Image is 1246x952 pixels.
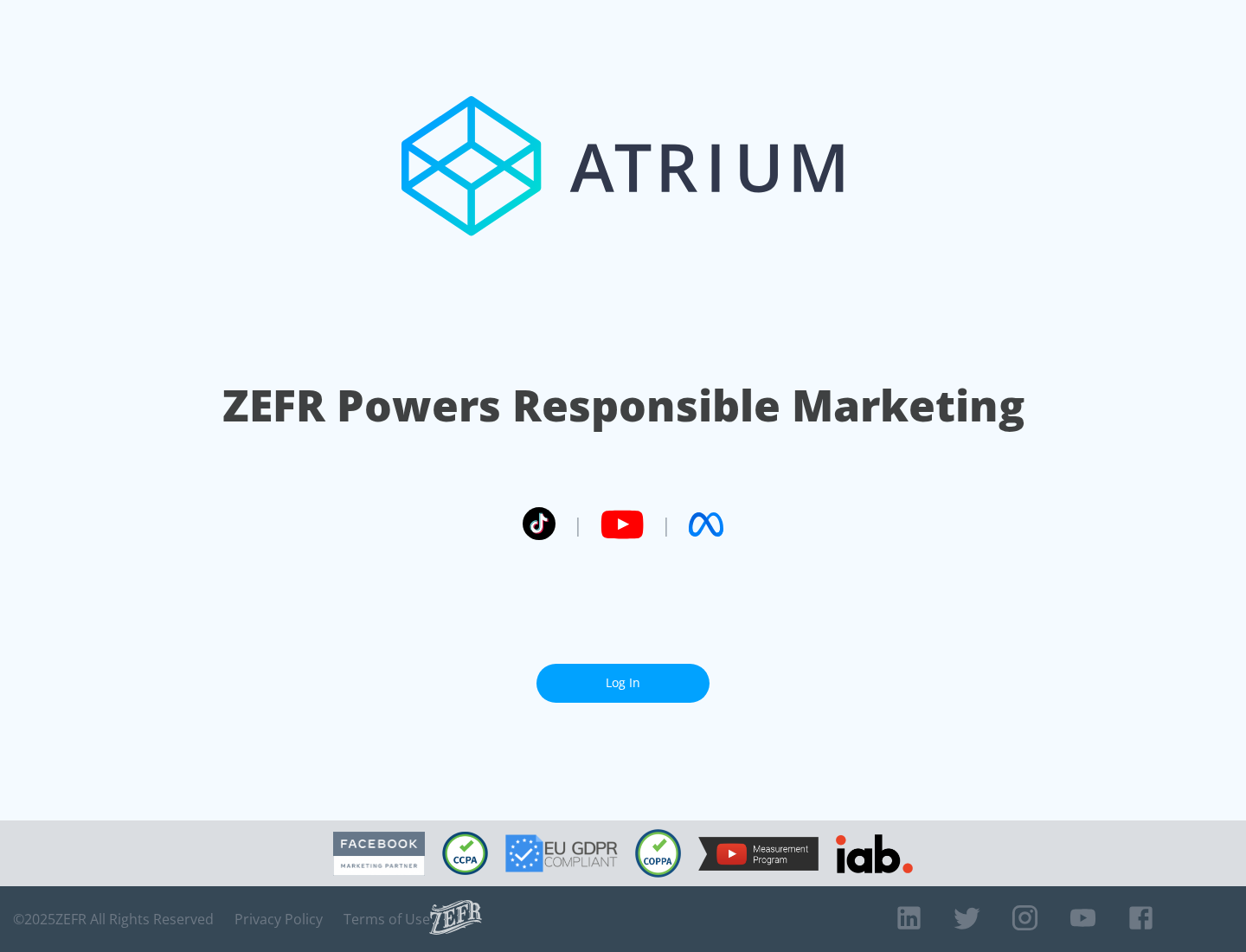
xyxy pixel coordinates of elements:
a: Terms of Use [344,910,430,928]
img: IAB [836,834,913,873]
img: Facebook Marketing Partner [333,832,425,876]
img: CCPA Compliant [442,832,488,875]
img: YouTube Measurement Program [698,837,819,871]
img: GDPR Compliant [505,834,618,872]
a: Privacy Policy [234,910,323,928]
span: | [661,511,671,537]
h1: ZEFR Powers Responsible Marketing [222,376,1024,435]
span: | [573,511,583,537]
a: Log In [536,664,710,703]
span: © 2025 ZEFR All Rights Reserved [13,910,214,928]
img: COPPA Compliant [635,829,681,878]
